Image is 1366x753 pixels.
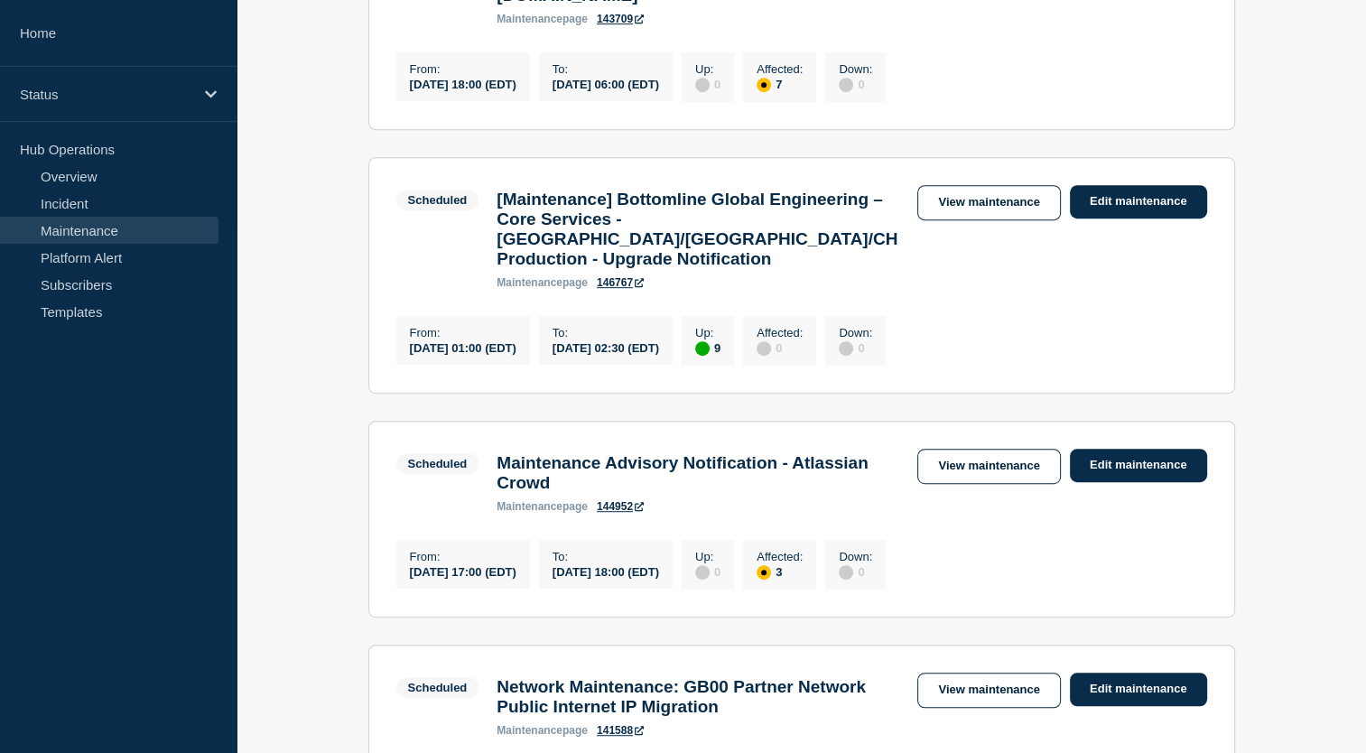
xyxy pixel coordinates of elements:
[1070,673,1207,706] a: Edit maintenance
[695,563,720,580] div: 0
[410,76,516,91] div: [DATE] 18:00 (EDT)
[408,193,468,207] div: Scheduled
[757,550,803,563] p: Affected :
[917,185,1060,220] a: View maintenance
[695,76,720,92] div: 0
[597,724,644,737] a: 141588
[553,326,659,339] p: To :
[839,326,872,339] p: Down :
[553,339,659,355] div: [DATE] 02:30 (EDT)
[497,453,899,493] h3: Maintenance Advisory Notification - Atlassian Crowd
[757,78,771,92] div: affected
[553,563,659,579] div: [DATE] 18:00 (EDT)
[695,550,720,563] p: Up :
[20,87,193,102] p: Status
[497,13,588,25] p: page
[917,673,1060,708] a: View maintenance
[839,339,872,356] div: 0
[695,565,710,580] div: disabled
[497,500,588,513] p: page
[757,339,803,356] div: 0
[1070,449,1207,482] a: Edit maintenance
[695,341,710,356] div: up
[757,341,771,356] div: disabled
[497,276,562,289] span: maintenance
[839,78,853,92] div: disabled
[839,550,872,563] p: Down :
[757,76,803,92] div: 7
[1070,185,1207,218] a: Edit maintenance
[497,677,899,717] h3: Network Maintenance: GB00 Partner Network Public Internet IP Migration
[839,341,853,356] div: disabled
[410,339,516,355] div: [DATE] 01:00 (EDT)
[757,563,803,580] div: 3
[410,563,516,579] div: [DATE] 17:00 (EDT)
[597,13,644,25] a: 143709
[497,276,588,289] p: page
[408,457,468,470] div: Scheduled
[497,724,588,737] p: page
[410,62,516,76] p: From :
[917,449,1060,484] a: View maintenance
[497,724,562,737] span: maintenance
[695,78,710,92] div: disabled
[497,13,562,25] span: maintenance
[497,190,899,269] h3: [Maintenance] Bottomline Global Engineering – Core Services - [GEOGRAPHIC_DATA]/[GEOGRAPHIC_DATA]...
[839,76,872,92] div: 0
[839,62,872,76] p: Down :
[408,681,468,694] div: Scheduled
[597,500,644,513] a: 144952
[410,326,516,339] p: From :
[695,62,720,76] p: Up :
[553,550,659,563] p: To :
[553,76,659,91] div: [DATE] 06:00 (EDT)
[757,326,803,339] p: Affected :
[597,276,644,289] a: 146767
[695,326,720,339] p: Up :
[553,62,659,76] p: To :
[757,565,771,580] div: affected
[839,563,872,580] div: 0
[757,62,803,76] p: Affected :
[497,500,562,513] span: maintenance
[410,550,516,563] p: From :
[839,565,853,580] div: disabled
[695,339,720,356] div: 9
